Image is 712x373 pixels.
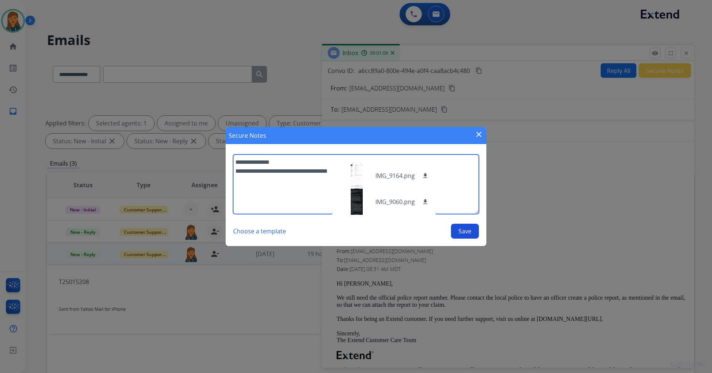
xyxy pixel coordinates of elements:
[422,172,429,179] mat-icon: download
[671,360,705,369] p: 0.20.1027RC
[233,224,286,239] button: Choose a template
[229,131,266,140] h1: Secure Notes
[375,171,415,180] p: IMG_9164.png
[422,198,429,205] mat-icon: download
[474,130,483,139] mat-icon: close
[451,224,479,239] button: Save
[375,197,415,206] p: IMG_9060.png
